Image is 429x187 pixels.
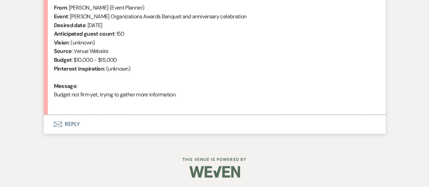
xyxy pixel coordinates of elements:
b: Source [54,48,72,55]
b: Desired date [54,22,85,29]
b: From [54,4,67,11]
b: Anticipated guest count [54,30,114,37]
b: Event [54,13,68,20]
b: Message [54,82,77,90]
img: Weven Logo [189,160,240,184]
b: Vision [54,39,69,46]
b: Pinterest inspiration [54,65,104,72]
div: : [PERSON_NAME] (Event Planner) : [PERSON_NAME] Organizations Awards Banquet and anniversary cele... [54,3,375,108]
b: Budget [54,56,72,63]
button: Reply [44,115,386,134]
